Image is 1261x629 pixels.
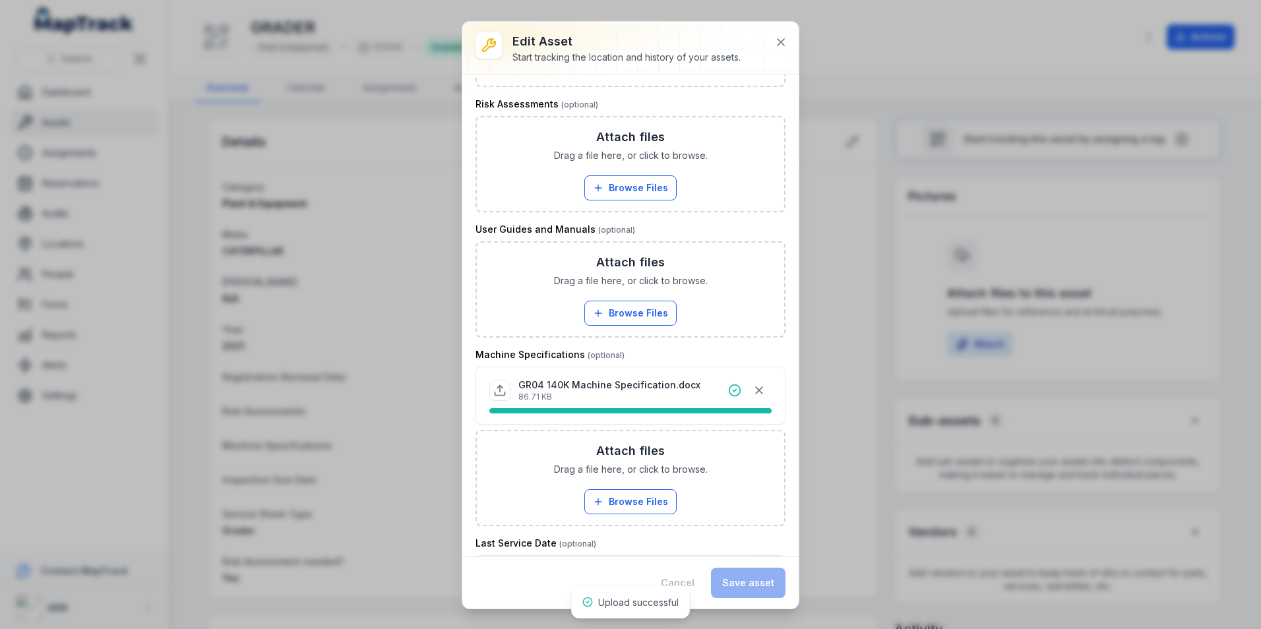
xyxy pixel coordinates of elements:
[512,32,741,51] h3: Edit asset
[554,274,708,287] span: Drag a file here, or click to browse.
[584,489,677,514] button: Browse Files
[584,175,677,200] button: Browse Files
[476,223,635,236] label: User Guides and Manuals
[518,378,700,392] p: GR04 140K Machine Specification.docx
[596,253,665,272] h3: Attach files
[598,597,679,608] span: Upload successful
[518,392,700,402] p: 86.71 KB
[596,128,665,146] h3: Attach files
[476,537,596,550] label: Last Service Date
[554,149,708,162] span: Drag a file here, or click to browse.
[554,463,708,476] span: Drag a file here, or click to browse.
[750,555,785,585] button: Calendar
[512,51,741,64] div: Start tracking the location and history of your assets.
[476,98,598,111] label: Risk Assessments
[596,442,665,460] h3: Attach files
[584,301,677,326] button: Browse Files
[476,348,625,361] label: Machine Specifications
